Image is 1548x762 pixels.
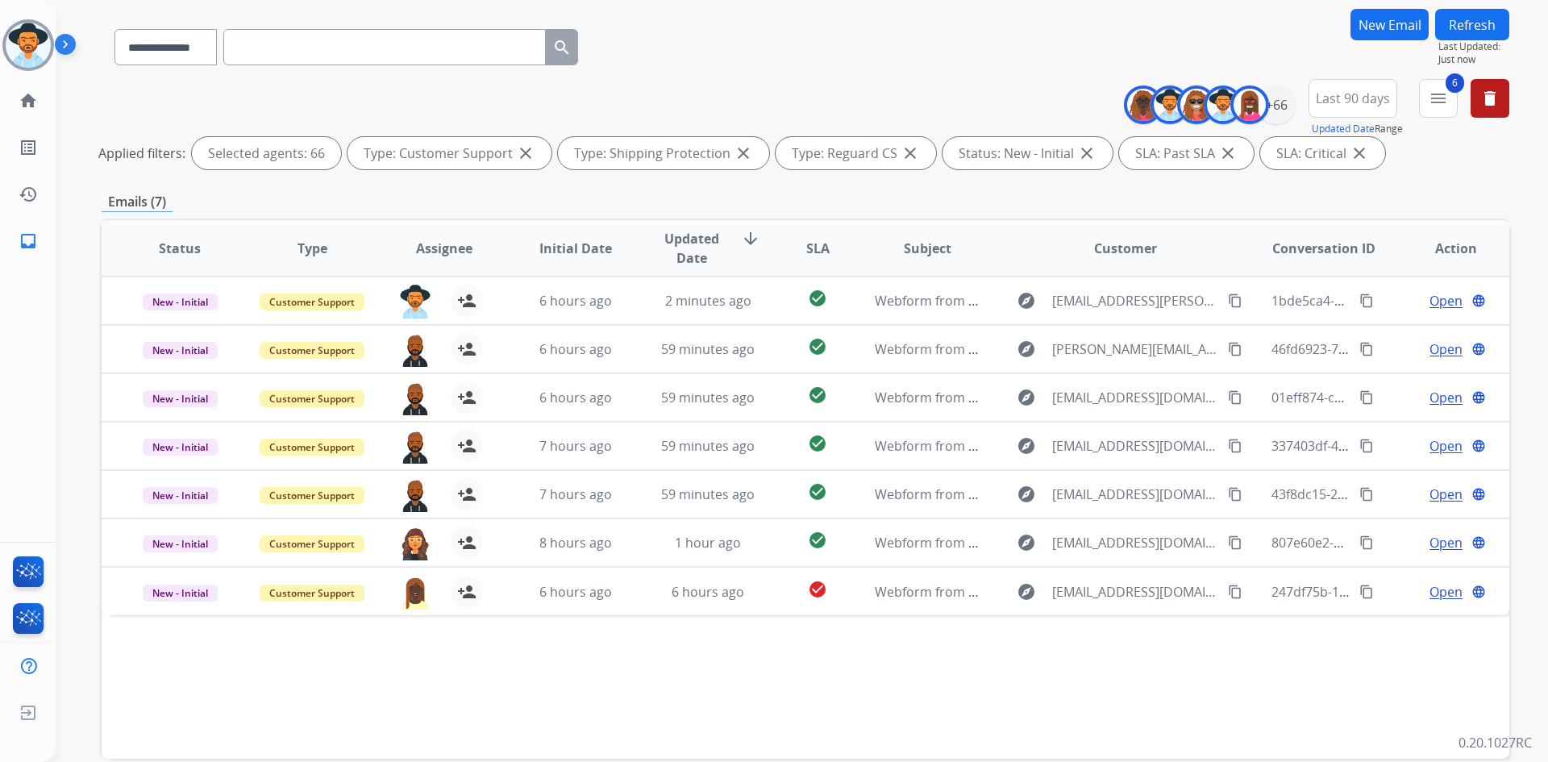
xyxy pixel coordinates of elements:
[1228,487,1242,502] mat-icon: content_copy
[1052,339,1218,359] span: [PERSON_NAME][EMAIL_ADDRESS][DOMAIN_NAME]
[1017,339,1036,359] mat-icon: explore
[1218,144,1238,163] mat-icon: close
[1271,340,1521,358] span: 46fd6923-72b0-442d-b1be-0aeee5ecd48e
[1271,583,1519,601] span: 247df75b-1533-4e97-8279-38e114b50928
[1429,436,1463,456] span: Open
[1350,9,1429,40] button: New Email
[457,582,476,602] mat-icon: person_add
[1429,533,1463,552] span: Open
[347,137,551,169] div: Type: Customer Support
[143,487,218,504] span: New - Initial
[1077,144,1096,163] mat-icon: close
[1471,390,1486,405] mat-icon: language
[399,333,431,367] img: agent-avatar
[1429,291,1463,310] span: Open
[901,144,920,163] mat-icon: close
[19,231,38,251] mat-icon: inbox
[399,478,431,512] img: agent-avatar
[675,534,741,552] span: 1 hour ago
[1429,485,1463,504] span: Open
[143,294,218,310] span: New - Initial
[875,340,1340,358] span: Webform from [PERSON_NAME][EMAIL_ADDRESS][DOMAIN_NAME] on [DATE]
[1359,294,1374,308] mat-icon: content_copy
[552,38,572,57] mat-icon: search
[808,482,827,502] mat-icon: check_circle
[1052,291,1218,310] span: [EMAIL_ADDRESS][PERSON_NAME][DOMAIN_NAME]
[806,239,830,258] span: SLA
[1471,487,1486,502] mat-icon: language
[661,389,755,406] span: 59 minutes ago
[260,487,364,504] span: Customer Support
[539,340,612,358] span: 6 hours ago
[1119,137,1254,169] div: SLA: Past SLA
[192,137,341,169] div: Selected agents: 66
[875,437,1240,455] span: Webform from [EMAIL_ADDRESS][DOMAIN_NAME] on [DATE]
[1052,436,1218,456] span: [EMAIL_ADDRESS][DOMAIN_NAME]
[457,291,476,310] mat-icon: person_add
[260,342,364,359] span: Customer Support
[539,583,612,601] span: 6 hours ago
[943,137,1113,169] div: Status: New - Initial
[1429,339,1463,359] span: Open
[539,239,612,258] span: Initial Date
[661,485,755,503] span: 59 minutes ago
[734,144,753,163] mat-icon: close
[1052,533,1218,552] span: [EMAIL_ADDRESS][DOMAIN_NAME]
[399,285,431,319] img: agent-avatar
[1359,439,1374,453] mat-icon: content_copy
[1257,85,1296,124] div: +66
[1350,144,1369,163] mat-icon: close
[875,389,1240,406] span: Webform from [EMAIL_ADDRESS][DOMAIN_NAME] on [DATE]
[1017,533,1036,552] mat-icon: explore
[516,144,535,163] mat-icon: close
[1459,733,1532,752] p: 0.20.1027RC
[539,437,612,455] span: 7 hours ago
[399,381,431,415] img: agent-avatar
[1429,89,1448,108] mat-icon: menu
[399,527,431,560] img: agent-avatar
[1017,485,1036,504] mat-icon: explore
[1316,95,1390,102] span: Last 90 days
[1228,342,1242,356] mat-icon: content_copy
[19,91,38,110] mat-icon: home
[298,239,327,258] span: Type
[808,580,827,599] mat-icon: check_circle
[808,531,827,550] mat-icon: check_circle
[143,439,218,456] span: New - Initial
[875,534,1240,552] span: Webform from [EMAIL_ADDRESS][DOMAIN_NAME] on [DATE]
[1052,388,1218,407] span: [EMAIL_ADDRESS][DOMAIN_NAME]
[19,138,38,157] mat-icon: list_alt
[808,337,827,356] mat-icon: check_circle
[1017,388,1036,407] mat-icon: explore
[1228,390,1242,405] mat-icon: content_copy
[1429,388,1463,407] span: Open
[875,583,1240,601] span: Webform from [EMAIL_ADDRESS][DOMAIN_NAME] on [DATE]
[1017,582,1036,602] mat-icon: explore
[1359,487,1374,502] mat-icon: content_copy
[558,137,769,169] div: Type: Shipping Protection
[98,144,185,163] p: Applied filters:
[1052,485,1218,504] span: [EMAIL_ADDRESS][DOMAIN_NAME]
[1480,89,1500,108] mat-icon: delete
[539,292,612,310] span: 6 hours ago
[1271,534,1512,552] span: 807e60e2-93cb-4363-b104-a04c9f5acecf
[1471,535,1486,550] mat-icon: language
[776,137,936,169] div: Type: Reguard CS
[143,342,218,359] span: New - Initial
[1435,9,1509,40] button: Refresh
[1377,220,1509,277] th: Action
[1471,439,1486,453] mat-icon: language
[1359,535,1374,550] mat-icon: content_copy
[1094,239,1157,258] span: Customer
[1271,389,1512,406] span: 01eff874-c58e-4203-824a-e88f7a5db357
[1228,439,1242,453] mat-icon: content_copy
[741,229,760,248] mat-icon: arrow_downward
[457,533,476,552] mat-icon: person_add
[260,439,364,456] span: Customer Support
[875,292,1340,310] span: Webform from [EMAIL_ADDRESS][PERSON_NAME][DOMAIN_NAME] on [DATE]
[159,239,201,258] span: Status
[808,385,827,405] mat-icon: check_circle
[260,535,364,552] span: Customer Support
[457,485,476,504] mat-icon: person_add
[539,389,612,406] span: 6 hours ago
